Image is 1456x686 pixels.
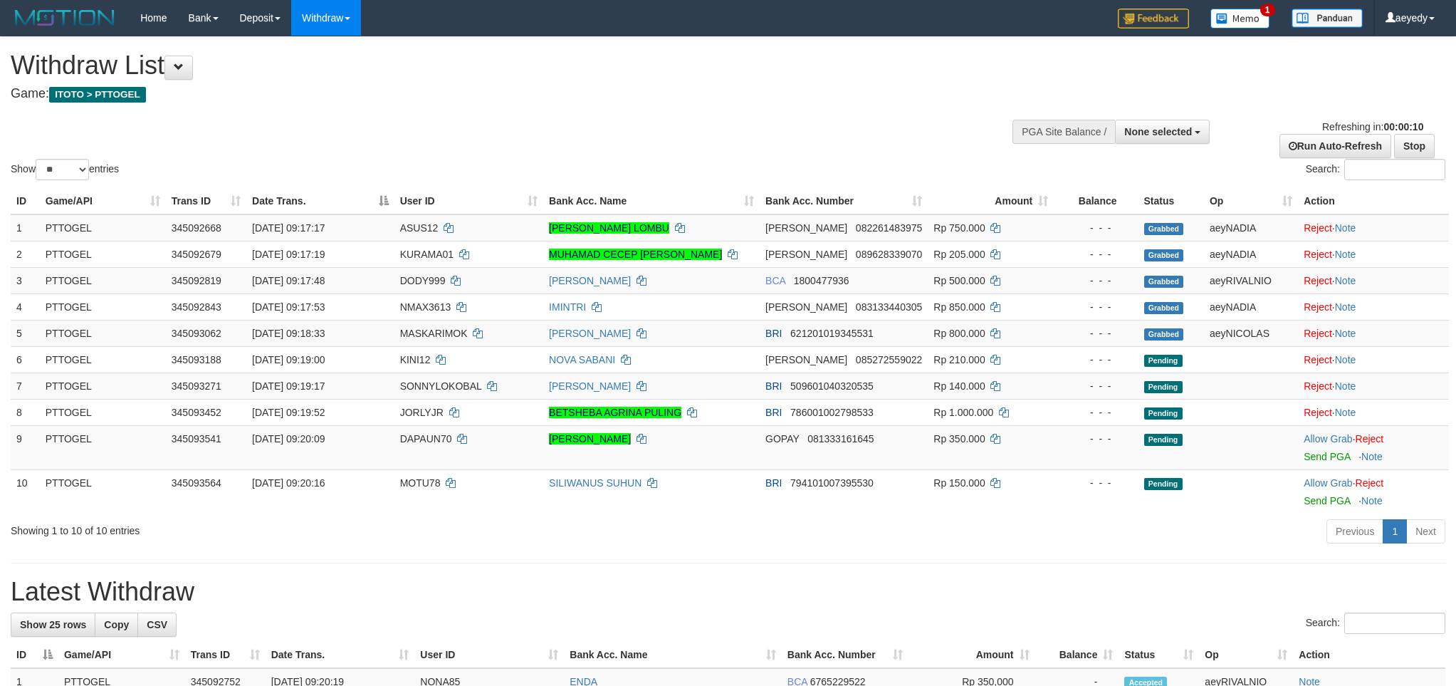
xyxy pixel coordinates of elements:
span: Copy 089628339070 to clipboard [856,249,922,260]
span: Rp 350.000 [933,433,985,445]
span: Pending [1144,355,1183,367]
span: KINI12 [400,354,431,365]
a: Previous [1326,519,1383,544]
a: Note [1335,222,1356,234]
a: Reject [1304,301,1332,313]
td: 8 [11,399,40,425]
span: Copy 786001002798533 to clipboard [790,407,874,418]
span: Pending [1144,381,1183,393]
a: Reject [1304,249,1332,260]
a: Note [1361,451,1383,462]
span: 345093564 [172,477,221,489]
a: 1 [1383,519,1407,544]
td: 5 [11,320,40,346]
td: · [1298,214,1449,241]
a: Note [1335,380,1356,392]
span: BRI [765,380,782,392]
th: Bank Acc. Number: activate to sort column ascending [782,642,908,668]
span: Copy 085272559022 to clipboard [856,354,922,365]
span: BRI [765,477,782,489]
th: Game/API: activate to sort column ascending [40,188,166,214]
span: [DATE] 09:20:16 [252,477,325,489]
span: Show 25 rows [20,619,86,630]
a: Note [1335,301,1356,313]
a: Note [1361,495,1383,506]
span: [DATE] 09:17:48 [252,275,325,286]
span: GOPAY [765,433,799,445]
span: None selected [1124,126,1192,137]
th: ID: activate to sort column descending [11,642,58,668]
h1: Withdraw List [11,51,956,80]
td: 1 [11,214,40,241]
th: Op: activate to sort column ascending [1199,642,1293,668]
span: [DATE] 09:17:53 [252,301,325,313]
th: Action [1298,188,1449,214]
span: DAPAUN70 [400,433,452,445]
a: IMINTRI [549,301,586,313]
span: 345092819 [172,275,221,286]
span: Grabbed [1144,328,1184,341]
td: PTTOGEL [40,373,166,399]
h4: Game: [11,87,956,101]
th: Status: activate to sort column ascending [1119,642,1199,668]
a: Allow Grab [1304,433,1352,445]
span: Rp 750.000 [933,222,985,234]
td: 6 [11,346,40,373]
th: Amount: activate to sort column ascending [908,642,1035,668]
td: PTTOGEL [40,399,166,425]
input: Search: [1344,613,1445,634]
span: Copy [104,619,129,630]
span: · [1304,477,1355,489]
span: BRI [765,328,782,339]
img: Feedback.jpg [1118,9,1189,28]
div: - - - [1059,274,1132,288]
label: Search: [1306,613,1445,634]
span: ASUS12 [400,222,439,234]
span: Pending [1144,434,1183,446]
span: 345093452 [172,407,221,418]
td: · [1298,320,1449,346]
span: 345092843 [172,301,221,313]
td: · [1298,469,1449,514]
td: PTTOGEL [40,293,166,320]
th: Bank Acc. Name: activate to sort column ascending [564,642,782,668]
td: PTTOGEL [40,320,166,346]
td: aeyRIVALNIO [1204,267,1298,293]
span: Copy 621201019345531 to clipboard [790,328,874,339]
td: · [1298,241,1449,267]
th: Op: activate to sort column ascending [1204,188,1298,214]
a: SILIWANUS SUHUN [549,477,641,489]
div: - - - [1059,379,1132,393]
th: Date Trans.: activate to sort column descending [246,188,394,214]
a: Send PGA [1304,495,1350,506]
a: Note [1335,328,1356,339]
span: Grabbed [1144,302,1184,314]
span: Refreshing in: [1322,121,1423,132]
a: Reject [1356,477,1384,489]
a: Copy [95,613,138,637]
span: Rp 150.000 [933,477,985,489]
a: [PERSON_NAME] [549,380,631,392]
td: PTTOGEL [40,241,166,267]
a: Reject [1304,275,1332,286]
a: Next [1406,519,1445,544]
td: PTTOGEL [40,214,166,241]
span: Rp 800.000 [933,328,985,339]
span: JORLYJR [400,407,444,418]
div: - - - [1059,405,1132,420]
h1: Latest Withdraw [11,578,1445,606]
span: BCA [765,275,785,286]
a: [PERSON_NAME] LOMBU [549,222,669,234]
span: Pending [1144,478,1183,490]
span: [PERSON_NAME] [765,222,847,234]
th: Date Trans.: activate to sort column ascending [266,642,415,668]
label: Search: [1306,159,1445,180]
th: Balance [1054,188,1138,214]
td: PTTOGEL [40,346,166,373]
span: Rp 205.000 [933,249,985,260]
td: · [1298,373,1449,399]
span: 345093188 [172,354,221,365]
a: Run Auto-Refresh [1279,134,1391,158]
span: Pending [1144,407,1183,420]
th: Amount: activate to sort column ascending [928,188,1054,214]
